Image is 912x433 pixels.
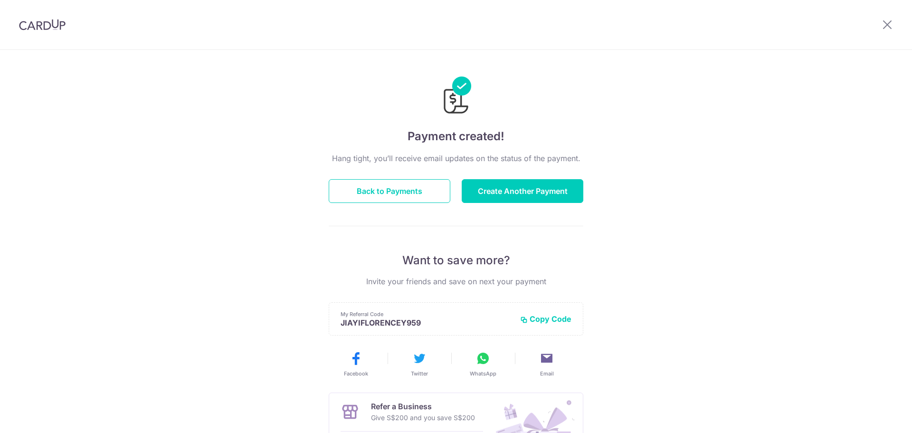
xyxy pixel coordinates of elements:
[411,370,428,377] span: Twitter
[341,318,513,327] p: JIAYIFLORENCEY959
[441,77,471,116] img: Payments
[371,412,475,423] p: Give S$200 and you save S$200
[328,351,384,377] button: Facebook
[520,314,571,324] button: Copy Code
[329,153,583,164] p: Hang tight, you’ll receive email updates on the status of the payment.
[391,351,447,377] button: Twitter
[519,351,575,377] button: Email
[19,19,66,30] img: CardUp
[329,276,583,287] p: Invite your friends and save on next your payment
[455,351,511,377] button: WhatsApp
[371,401,475,412] p: Refer a Business
[329,128,583,145] h4: Payment created!
[341,310,513,318] p: My Referral Code
[329,179,450,203] button: Back to Payments
[470,370,496,377] span: WhatsApp
[540,370,554,377] span: Email
[329,253,583,268] p: Want to save more?
[344,370,368,377] span: Facebook
[462,179,583,203] button: Create Another Payment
